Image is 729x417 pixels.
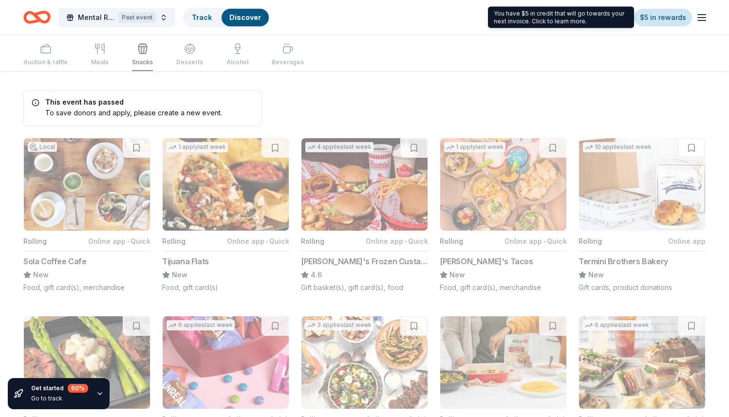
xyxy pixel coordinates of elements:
button: Image for Sola Coffee CafeLocalRollingOnline app•QuickSola Coffee CafeNewFood, gift card(s), merc... [23,138,150,292]
span: Mental Resiliency [78,12,114,23]
h5: This event has passed [32,99,222,106]
button: Image for Termini Brothers Bakery10 applieslast weekRollingOnline appTermini Brothers BakeryNewGi... [579,138,706,292]
button: Image for Freddy's Frozen Custard & Steakburgers4 applieslast weekRollingOnline app•Quick[PERSON_... [301,138,428,292]
div: Get started [31,384,88,393]
button: Image for Torchy's Tacos1 applylast weekRollingOnline app•Quick[PERSON_NAME]'s TacosNewFood, gift... [440,138,567,292]
div: Go to track [31,395,88,402]
button: Image for Tijuana Flats1 applylast weekRollingOnline app•QuickTijuana FlatsNewFood, gift card(s) [162,138,289,292]
div: To save donors and apply, please create a new event. [32,108,222,118]
a: Discover [229,13,261,21]
div: Past event [118,12,156,23]
a: Home [23,6,51,29]
a: Track [192,13,212,21]
button: Mental ResiliencyPast event [58,8,175,27]
a: $5 in rewards [634,9,692,26]
div: You have $5 in credit that will go towards your next invoice. Click to learn more. [488,7,634,28]
button: TrackDiscover [183,8,270,27]
div: 60 % [68,384,88,393]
